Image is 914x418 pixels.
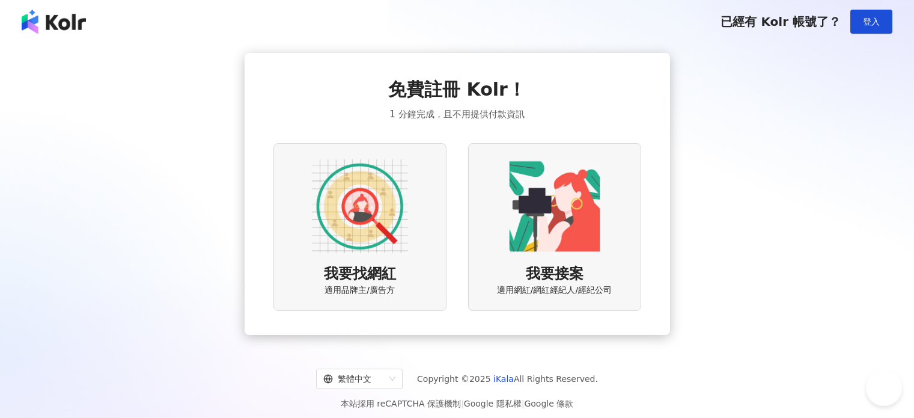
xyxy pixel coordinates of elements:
span: 免費註冊 Kolr！ [388,77,526,102]
img: logo [22,10,86,34]
span: 適用品牌主/廣告方 [324,284,395,297]
span: 適用網紅/網紅經紀人/經紀公司 [497,284,612,297]
span: | [461,399,464,408]
span: | [522,399,525,408]
span: 1 分鐘完成，且不用提供付款資訊 [389,107,524,121]
span: Copyright © 2025 All Rights Reserved. [417,372,598,386]
span: 本站採用 reCAPTCHA 保護機制 [341,396,573,411]
a: iKala [493,374,514,384]
span: 已經有 Kolr 帳號了？ [721,14,841,29]
div: 繁體中文 [323,369,385,389]
iframe: Help Scout Beacon - Open [866,370,902,406]
img: AD identity option [312,158,408,254]
a: Google 條款 [524,399,573,408]
a: Google 隱私權 [464,399,522,408]
img: KOL identity option [507,158,603,254]
span: 登入 [863,17,880,26]
span: 我要接案 [526,264,583,284]
button: 登入 [850,10,892,34]
span: 我要找網紅 [324,264,396,284]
